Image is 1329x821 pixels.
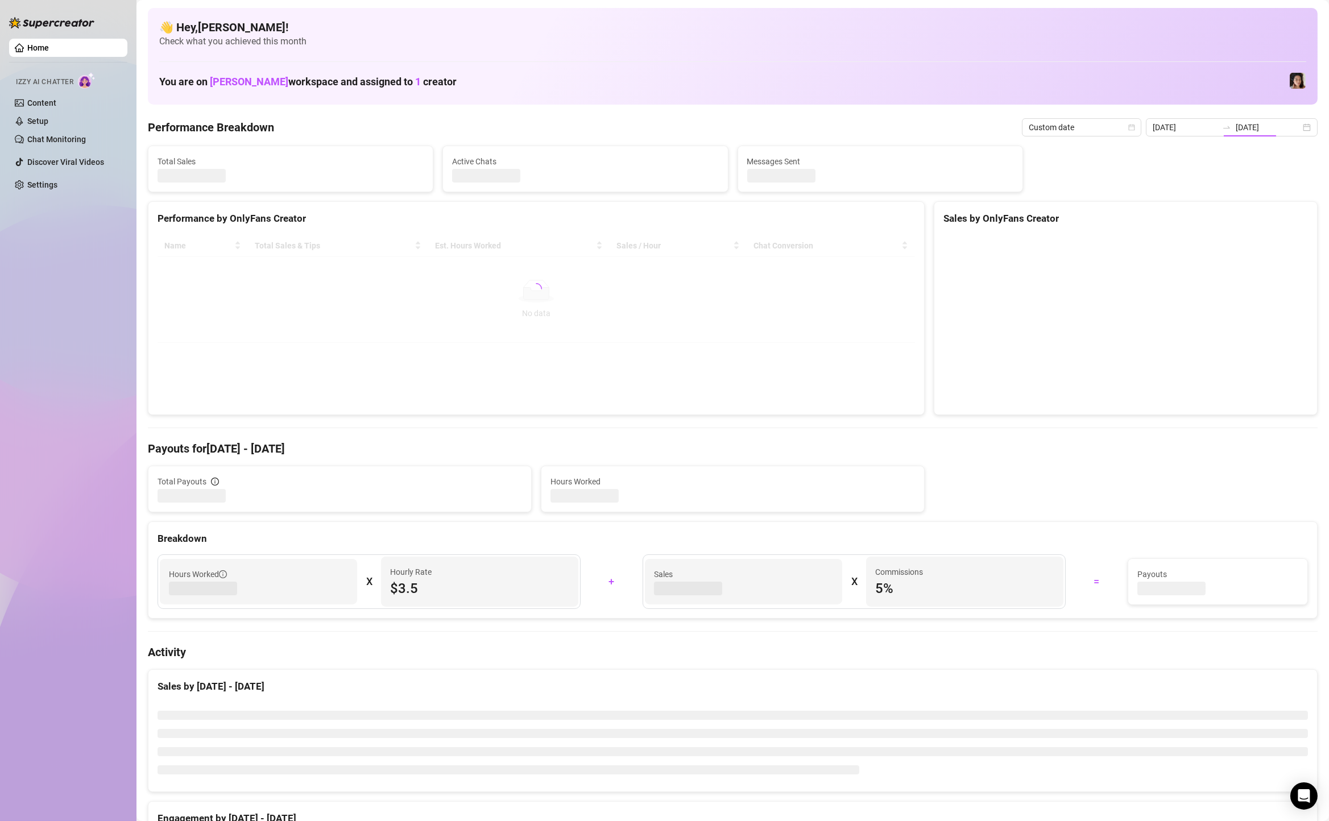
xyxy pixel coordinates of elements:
[9,17,94,28] img: logo-BBDzfeDw.svg
[1222,123,1231,132] span: to
[158,475,206,488] span: Total Payouts
[1236,121,1301,134] input: End date
[1153,121,1218,134] input: Start date
[158,211,915,226] div: Performance by OnlyFans Creator
[654,568,833,580] span: Sales
[366,573,372,591] div: X
[148,119,274,135] h4: Performance Breakdown
[1290,73,1306,89] img: Luna
[1029,119,1135,136] span: Custom date
[851,573,857,591] div: X
[27,98,56,107] a: Content
[158,155,424,168] span: Total Sales
[27,157,104,167] a: Discover Viral Videos
[158,531,1308,546] div: Breakdown
[390,566,432,578] article: Hourly Rate
[875,566,923,578] article: Commissions
[210,76,288,88] span: [PERSON_NAME]
[169,568,227,580] span: Hours Worked
[943,211,1308,226] div: Sales by OnlyFans Creator
[78,72,96,89] img: AI Chatter
[148,644,1318,660] h4: Activity
[148,441,1318,457] h4: Payouts for [DATE] - [DATE]
[1073,573,1121,591] div: =
[211,478,219,486] span: info-circle
[587,573,636,591] div: +
[550,475,915,488] span: Hours Worked
[16,77,73,88] span: Izzy AI Chatter
[415,76,421,88] span: 1
[1128,124,1135,131] span: calendar
[159,76,457,88] h1: You are on workspace and assigned to creator
[27,117,48,126] a: Setup
[27,180,57,189] a: Settings
[452,155,718,168] span: Active Chats
[27,135,86,144] a: Chat Monitoring
[531,283,542,295] span: loading
[1290,782,1318,810] div: Open Intercom Messenger
[27,43,49,52] a: Home
[1222,123,1231,132] span: swap-right
[875,579,1054,598] span: 5 %
[1137,568,1298,580] span: Payouts
[390,579,569,598] span: $3.5
[158,679,1308,694] div: Sales by [DATE] - [DATE]
[219,570,227,578] span: info-circle
[159,35,1306,48] span: Check what you achieved this month
[159,19,1306,35] h4: 👋 Hey, [PERSON_NAME] !
[747,155,1013,168] span: Messages Sent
